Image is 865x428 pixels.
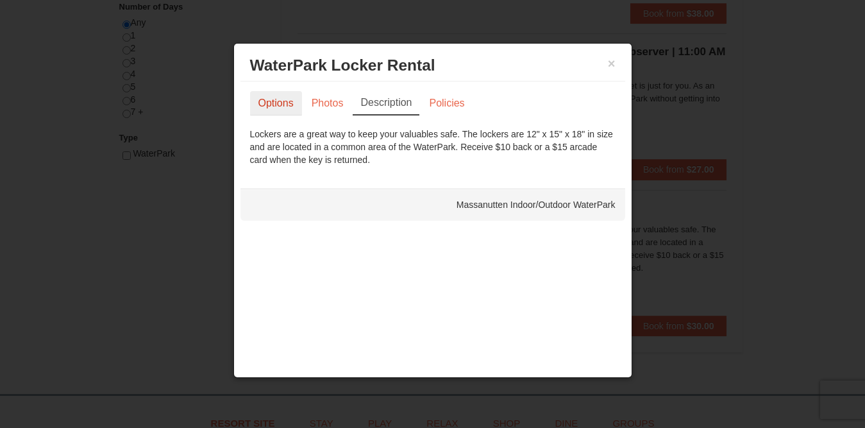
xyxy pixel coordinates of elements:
[608,57,616,70] button: ×
[250,128,616,166] div: Lockers are a great way to keep your valuables safe. The lockers are 12" x 15" x 18" in size and ...
[250,56,616,75] h3: WaterPark Locker Rental
[250,91,302,116] a: Options
[303,91,352,116] a: Photos
[240,189,625,221] div: Massanutten Indoor/Outdoor WaterPark
[353,91,419,116] a: Description
[421,91,473,116] a: Policies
